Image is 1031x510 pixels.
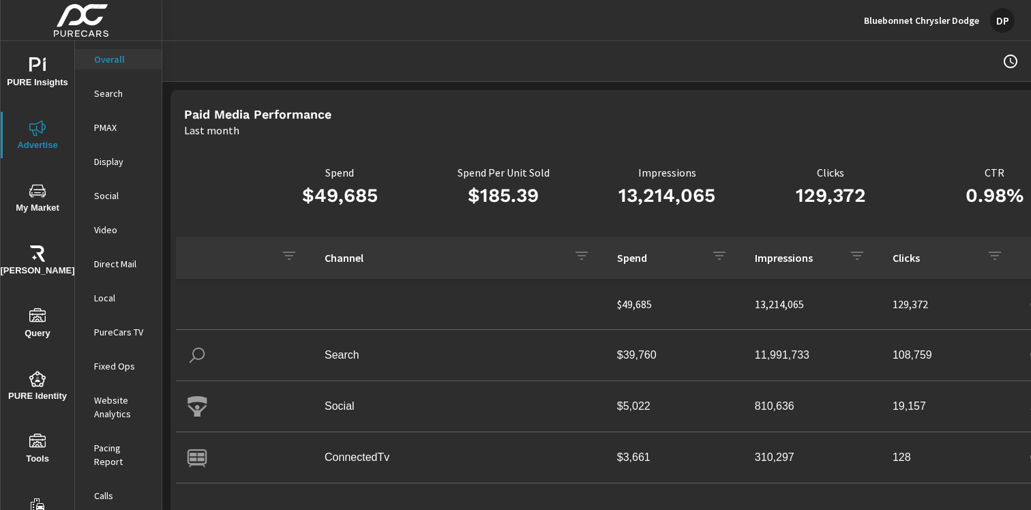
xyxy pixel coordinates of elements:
td: Search [314,338,606,372]
p: Clicks [893,251,976,265]
p: Overall [94,52,151,66]
div: Calls [75,485,162,506]
td: 19,157 [882,389,1019,423]
div: Search [75,83,162,104]
td: 810,636 [744,389,882,423]
p: $49,685 [617,296,733,312]
h5: Paid Media Performance [184,107,331,121]
p: PureCars TV [94,325,151,339]
p: Website Analytics [94,393,151,421]
td: Social [314,389,606,423]
td: 11,991,733 [744,338,882,372]
div: PMAX [75,117,162,138]
td: $39,760 [606,338,744,372]
p: Fixed Ops [94,359,151,373]
div: Website Analytics [75,390,162,424]
td: ConnectedTv [314,440,606,475]
p: Impressions [755,251,838,265]
p: Direct Mail [94,257,151,271]
h3: $49,685 [258,184,421,207]
span: Query [5,308,70,342]
div: Video [75,220,162,240]
p: Pacing Report [94,441,151,468]
span: Tools [5,434,70,467]
span: My Market [5,183,70,216]
p: Video [94,223,151,237]
span: Advertise [5,120,70,153]
img: icon-search.svg [187,345,207,365]
img: icon-connectedtv.svg [187,447,207,468]
p: Display [94,155,151,168]
p: Local [94,291,151,305]
div: DP [990,8,1015,33]
div: Pacing Report [75,438,162,472]
td: 128 [882,440,1019,475]
span: PURE Identity [5,371,70,404]
p: Channel [325,251,563,265]
p: PMAX [94,121,151,134]
span: PURE Insights [5,57,70,91]
p: Bluebonnet Chrysler Dodge [864,14,979,27]
div: Fixed Ops [75,356,162,376]
td: $5,022 [606,389,744,423]
h3: 129,372 [749,184,912,207]
td: $3,661 [606,440,744,475]
div: Social [75,185,162,206]
p: 129,372 [893,296,1008,312]
p: Spend Per Unit Sold [421,166,585,179]
span: [PERSON_NAME] [5,245,70,279]
h3: 13,214,065 [585,184,749,207]
div: Direct Mail [75,254,162,274]
p: Spend [258,166,421,179]
div: Display [75,151,162,172]
p: 13,214,065 [755,296,871,312]
p: Social [94,189,151,202]
h3: $185.39 [421,184,585,207]
p: Clicks [749,166,912,179]
div: PureCars TV [75,322,162,342]
td: 108,759 [882,338,1019,372]
div: Local [75,288,162,308]
p: Calls [94,489,151,502]
div: Overall [75,49,162,70]
td: 310,297 [744,440,882,475]
p: Spend [617,251,700,265]
p: Impressions [585,166,749,179]
img: icon-social.svg [187,396,207,417]
p: Search [94,87,151,100]
p: Last month [184,122,239,138]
